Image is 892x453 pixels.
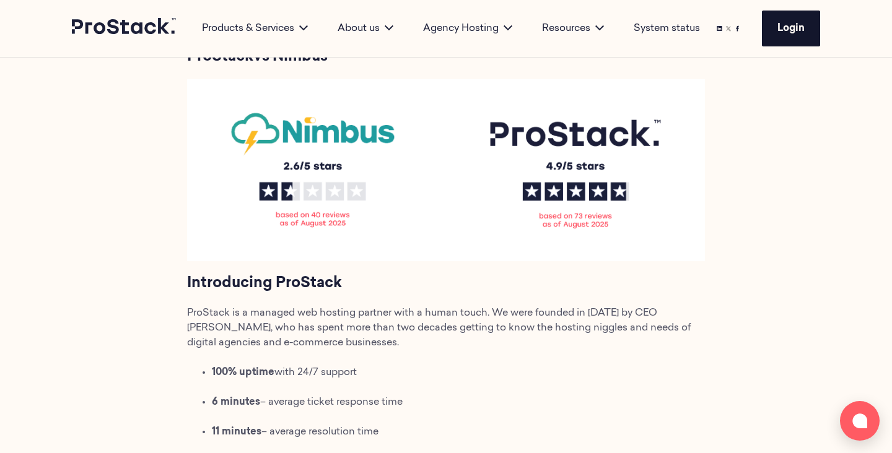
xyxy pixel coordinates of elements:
span: 11 minutes [212,427,261,437]
a: Login [762,11,820,46]
div: About us [323,21,408,36]
span: Login [777,24,805,33]
button: Open chat window [840,401,880,441]
div: Products & Services [187,21,323,36]
div: Resources [527,21,619,36]
span: 100% uptime [212,368,274,377]
span: – average ticket response time [260,397,403,407]
img: Left image [187,79,446,261]
span: – average resolution time [261,427,378,437]
span: 6 minutes [212,397,260,407]
img: Right image [446,79,705,261]
div: Agency Hosting [408,21,527,36]
a: Prostack logo [72,18,177,39]
span: with 24/7 support [274,368,357,377]
a: System status [634,21,700,36]
span: ProStack is a managed web hosting partner with a human touch. We were founded in [DATE] by CEO [P... [187,308,691,348]
span: Introducing ProStack [187,276,342,291]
